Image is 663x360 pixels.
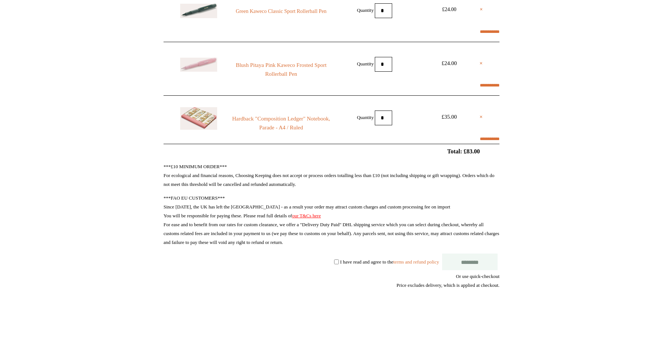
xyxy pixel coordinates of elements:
[231,7,331,16] a: Green Kaweco Classic Sport Rollerball Pen
[292,213,321,218] a: our T&Cs here
[164,194,499,247] p: ***FAO EU CUSTOMERS*** Since [DATE], the UK has left the [GEOGRAPHIC_DATA] - as a result your ord...
[433,112,466,121] div: £35.00
[444,316,499,336] iframe: PayPal-paypal
[180,58,217,72] img: Blush Pitaya Pink Kaweco Frosted Sport Rollerball Pen
[164,162,499,189] p: ***£10 MINIMUM ORDER*** For ecological and financial reasons, Choosing Keeping does not accept or...
[433,5,466,14] div: £24.00
[231,61,331,78] a: Blush Pitaya Pink Kaweco Frosted Sport Rollerball Pen
[357,114,374,120] label: Quantity
[231,114,331,132] a: Hardback "Composition Ledger" Notebook, Parade - A4 / Ruled
[164,281,499,290] div: Price excludes delivery, which is applied at checkout.
[479,59,483,68] a: ×
[147,148,516,155] h2: Total: £83.00
[357,7,374,13] label: Quantity
[164,272,499,290] div: Or use quick-checkout
[180,107,217,130] img: Hardback "Composition Ledger" Notebook, Parade - A4 / Ruled
[480,5,483,14] a: ×
[357,61,374,66] label: Quantity
[433,59,466,68] div: £24.00
[340,259,439,264] label: I have read and agree to the
[180,4,217,18] img: Green Kaweco Classic Sport Rollerball Pen
[393,259,439,264] a: terms and refund policy
[479,112,483,121] a: ×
